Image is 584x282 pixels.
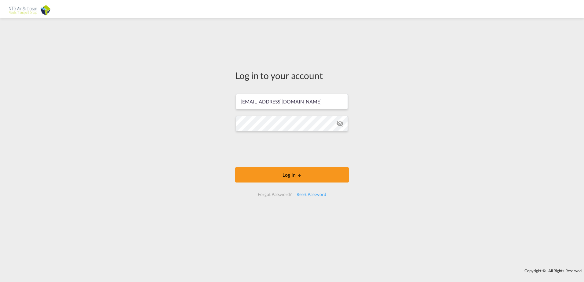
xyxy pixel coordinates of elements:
input: Enter email/phone number [236,94,348,109]
button: LOGIN [235,167,349,183]
div: Reset Password [294,189,329,200]
div: Log in to your account [235,69,349,82]
img: c10840d0ab7511ecb0716db42be36143.png [9,2,50,16]
md-icon: icon-eye-off [336,120,344,127]
iframe: reCAPTCHA [246,137,338,161]
div: Forgot Password? [255,189,294,200]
